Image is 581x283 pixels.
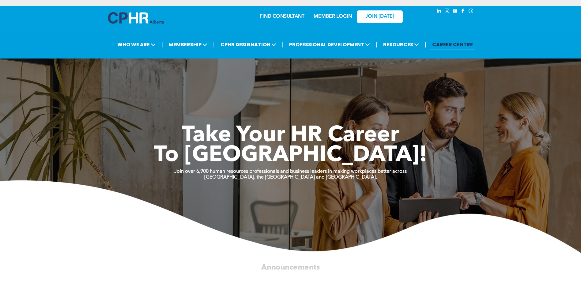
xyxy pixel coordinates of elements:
span: CPHR DESIGNATION [219,39,278,50]
img: A blue and white logo for cp alberta [108,12,164,24]
span: To [GEOGRAPHIC_DATA]! [154,145,427,167]
a: MEMBER LOGIN [314,14,352,19]
strong: Join over 6,900 human resources professionals and business leaders in making workplaces better ac... [174,169,407,174]
a: youtube [452,8,458,16]
li: | [213,38,215,51]
span: RESOURCES [381,39,421,50]
a: JOIN [DATE] [357,10,403,23]
span: PROFESSIONAL DEVELOPMENT [287,39,372,50]
strong: [GEOGRAPHIC_DATA], the [GEOGRAPHIC_DATA] and [GEOGRAPHIC_DATA]. [204,175,377,180]
a: facebook [460,8,466,16]
span: JOIN [DATE] [365,14,394,20]
li: | [161,38,163,51]
a: instagram [444,8,451,16]
span: Announcements [261,264,320,271]
a: CAREER CENTRE [430,39,475,50]
span: Take Your HR Career [182,125,399,147]
a: linkedin [436,8,443,16]
a: FIND CONSULTANT [260,14,304,19]
li: | [282,38,284,51]
span: WHO WE ARE [115,39,157,50]
a: Social network [468,8,474,16]
li: | [376,38,377,51]
span: MEMBERSHIP [167,39,209,50]
li: | [425,38,426,51]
